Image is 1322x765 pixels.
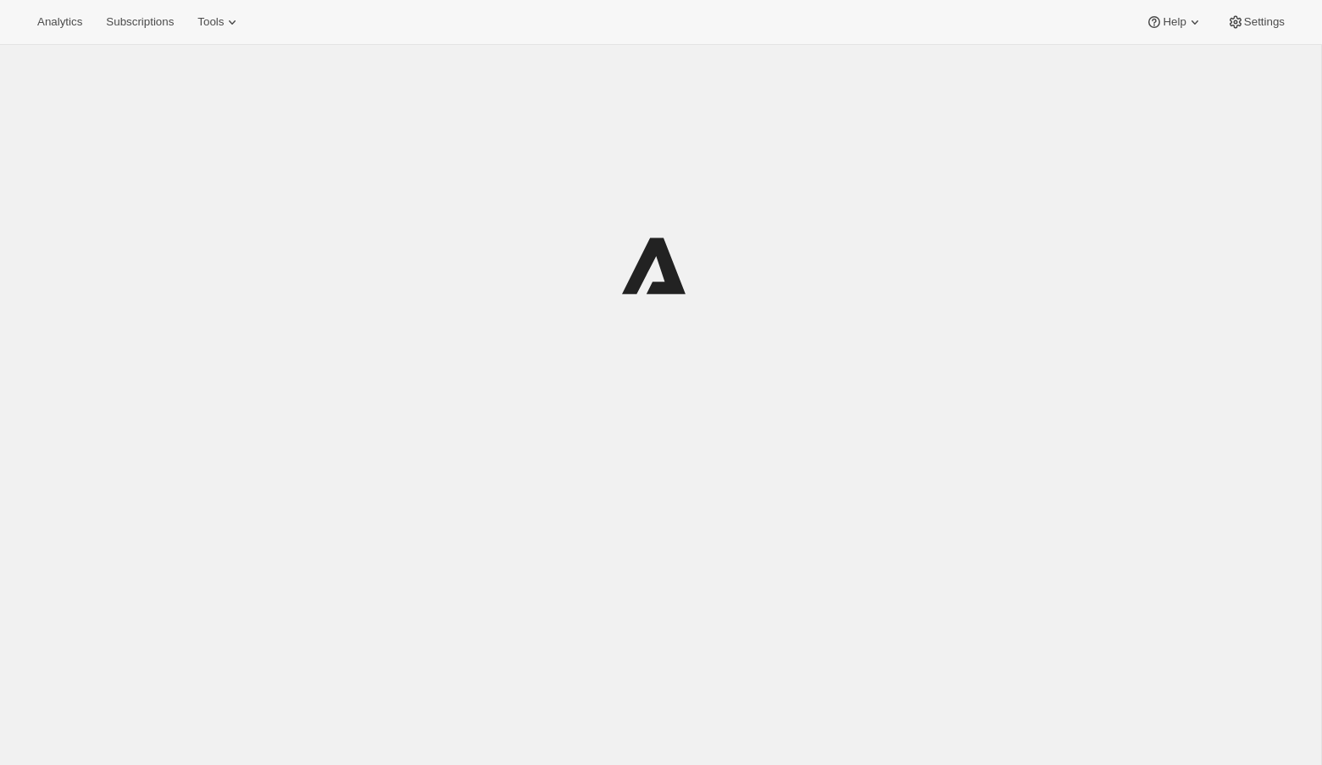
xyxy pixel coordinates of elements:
button: Tools [187,10,251,34]
button: Settings [1217,10,1295,34]
button: Subscriptions [96,10,184,34]
span: Help [1163,15,1186,29]
button: Help [1136,10,1213,34]
span: Settings [1244,15,1285,29]
span: Analytics [37,15,82,29]
span: Tools [197,15,224,29]
span: Subscriptions [106,15,174,29]
button: Analytics [27,10,92,34]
